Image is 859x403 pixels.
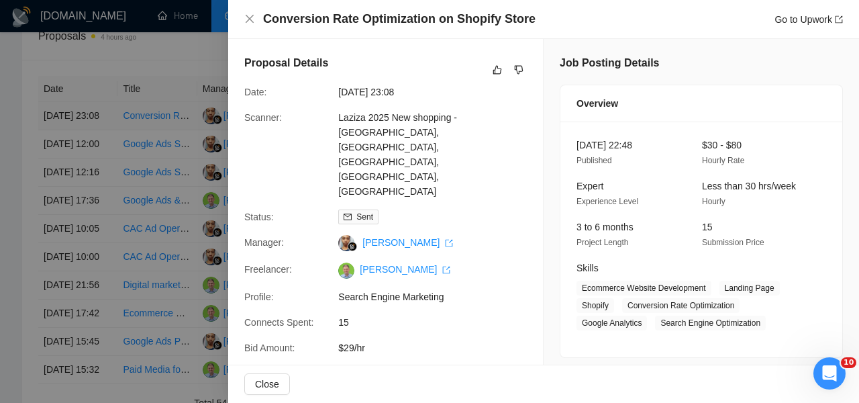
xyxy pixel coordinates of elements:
[835,15,843,24] span: export
[244,13,255,24] span: close
[244,112,282,123] span: Scanner:
[244,373,290,395] button: Close
[356,212,373,222] span: Sent
[702,222,713,232] span: 15
[655,316,766,330] span: Search Engine Optimization
[702,140,742,150] span: $30 - $80
[263,11,536,28] h4: Conversion Rate Optimization on Shopify Store
[362,237,453,248] a: [PERSON_NAME] export
[576,238,628,247] span: Project Length
[338,289,540,304] span: Search Engine Marketing
[576,316,647,330] span: Google Analytics
[338,112,457,197] a: Laziza 2025 New shopping - [GEOGRAPHIC_DATA], [GEOGRAPHIC_DATA], [GEOGRAPHIC_DATA], [GEOGRAPHIC_D...
[338,85,540,99] span: [DATE] 23:08
[338,263,354,279] img: c1Idtl1sL_ojuo0BAW6lnVbU7OTxrDYU7FneGCPoFyJniWx9-ph69Zd6FWc_LIL-5A
[244,13,255,25] button: Close
[244,264,292,275] span: Freelancer:
[813,357,846,390] iframe: Intercom live chat
[338,341,540,355] span: $29/hr
[702,238,764,247] span: Submission Price
[576,140,632,150] span: [DATE] 22:48
[774,14,843,25] a: Go to Upworkexport
[576,96,618,111] span: Overview
[244,55,328,71] h5: Proposal Details
[560,55,659,71] h5: Job Posting Details
[622,298,740,313] span: Conversion Rate Optimization
[445,239,453,247] span: export
[255,377,279,392] span: Close
[244,212,274,222] span: Status:
[702,197,725,206] span: Hourly
[489,62,505,78] button: like
[576,281,711,296] span: Ecommerce Website Development
[702,156,744,165] span: Hourly Rate
[576,222,634,232] span: 3 to 6 months
[576,298,614,313] span: Shopify
[348,242,357,251] img: gigradar-bm.png
[511,62,527,78] button: dislike
[338,315,540,330] span: 15
[244,292,274,302] span: Profile:
[576,181,603,191] span: Expert
[493,64,502,75] span: like
[244,343,295,353] span: Bid Amount:
[344,213,352,221] span: mail
[576,156,612,165] span: Published
[841,357,856,368] span: 10
[719,281,780,296] span: Landing Page
[244,237,284,248] span: Manager:
[702,181,796,191] span: Less than 30 hrs/week
[442,266,450,274] span: export
[244,317,314,328] span: Connects Spent:
[244,87,266,97] span: Date:
[576,197,638,206] span: Experience Level
[576,263,599,273] span: Skills
[360,264,450,275] a: [PERSON_NAME] export
[514,64,523,75] span: dislike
